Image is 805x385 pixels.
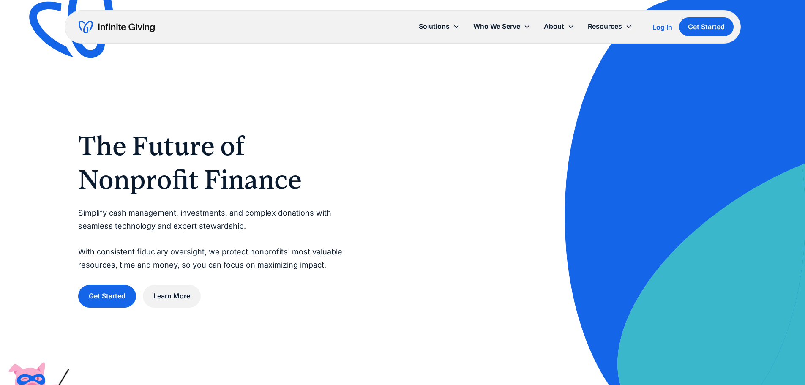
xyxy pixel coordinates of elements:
div: Solutions [419,21,450,32]
a: Log In [652,22,672,32]
a: Get Started [78,285,136,307]
a: Learn More [143,285,201,307]
div: About [544,21,564,32]
div: Who We Serve [473,21,520,32]
div: Log In [652,24,672,30]
a: Get Started [679,17,734,36]
h1: The Future of Nonprofit Finance [78,129,352,197]
p: Simplify cash management, investments, and complex donations with seamless technology and expert ... [78,207,352,271]
div: Resources [588,21,622,32]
